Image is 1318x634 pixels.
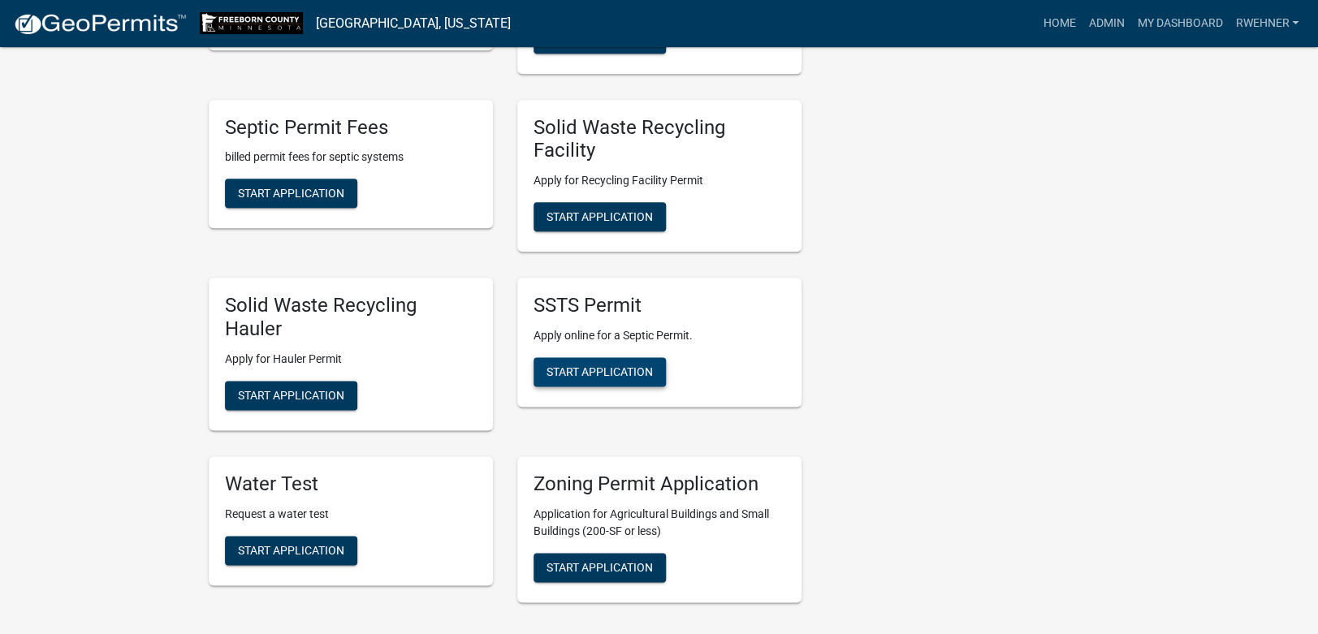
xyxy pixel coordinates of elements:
h5: Septic Permit Fees [225,116,477,140]
button: Start Application [225,381,357,410]
span: Start Application [238,543,344,556]
a: Home [1036,8,1082,39]
h5: Zoning Permit Application [534,472,785,496]
h5: Solid Waste Recycling Facility [534,116,785,163]
a: [GEOGRAPHIC_DATA], [US_STATE] [316,10,511,37]
button: Start Application [534,553,666,582]
button: Start Application [534,24,666,54]
span: Start Application [547,210,653,223]
img: Freeborn County, Minnesota [200,12,303,34]
p: Apply online for a Septic Permit. [534,327,785,344]
a: My Dashboard [1130,8,1229,39]
span: Start Application [238,388,344,401]
span: Start Application [547,365,653,378]
button: Start Application [225,179,357,208]
p: billed permit fees for septic systems [225,149,477,166]
p: Application for Agricultural Buildings and Small Buildings (200-SF or less) [534,506,785,540]
span: Start Application [238,187,344,200]
button: Start Application [534,357,666,386]
h5: Water Test [225,472,477,496]
p: Apply for Hauler Permit [225,351,477,368]
button: Start Application [225,536,357,565]
h5: Solid Waste Recycling Hauler [225,294,477,341]
p: Request a water test [225,506,477,523]
p: Apply for Recycling Facility Permit [534,172,785,189]
span: Start Application [547,560,653,573]
a: Admin [1082,8,1130,39]
a: rwehner [1229,8,1305,39]
button: Start Application [534,202,666,231]
h5: SSTS Permit [534,294,785,317]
